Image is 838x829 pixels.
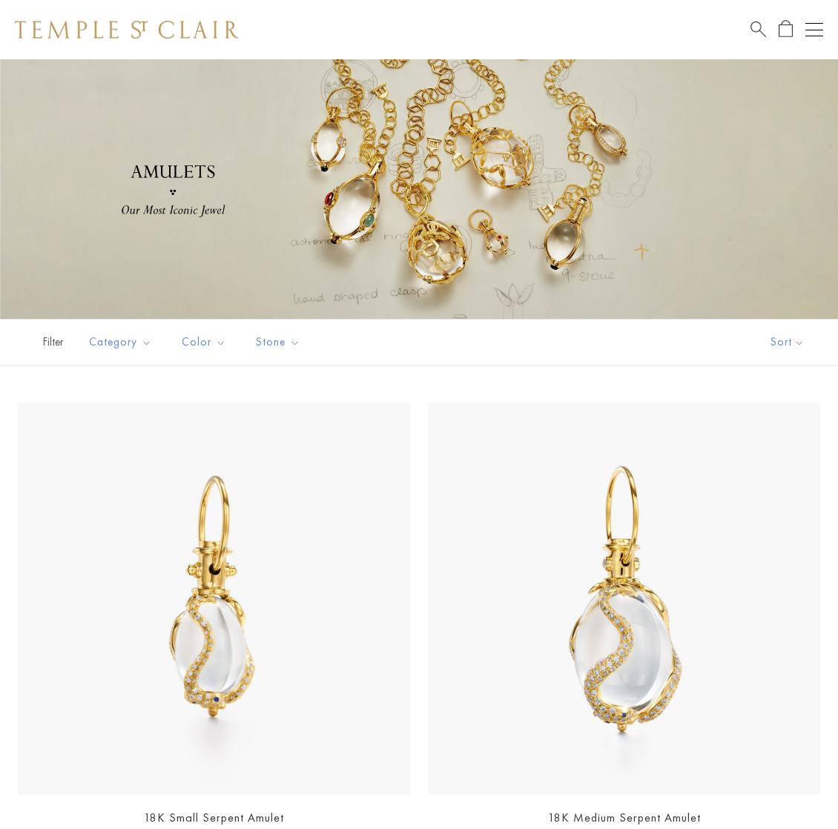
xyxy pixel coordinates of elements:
a: 18K Small Serpent Amulet [144,810,284,825]
button: Open navigation [805,21,823,39]
span: Color [174,333,237,351]
img: Temple St. Clair [15,21,239,39]
a: 18K Medium Serpent Amulet [548,810,701,825]
span: Category [82,333,163,351]
span: Stone [248,333,311,351]
button: Color [171,326,237,359]
a: P51836-E11SERPPVP51836-E11SERPPV [18,403,410,795]
img: P51836-E11SERPPV [18,403,410,795]
iframe: Gorgias live chat messenger [764,759,823,814]
a: Open Shopping Bag [779,20,793,39]
a: P51836-E11SERPPVP51836-E11SERPPV [428,403,820,795]
img: P51836-E11SERPPV [428,403,820,795]
button: Category [78,326,163,359]
button: Stone [245,326,311,359]
button: Show sort by [737,320,838,365]
a: Search [750,20,766,39]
